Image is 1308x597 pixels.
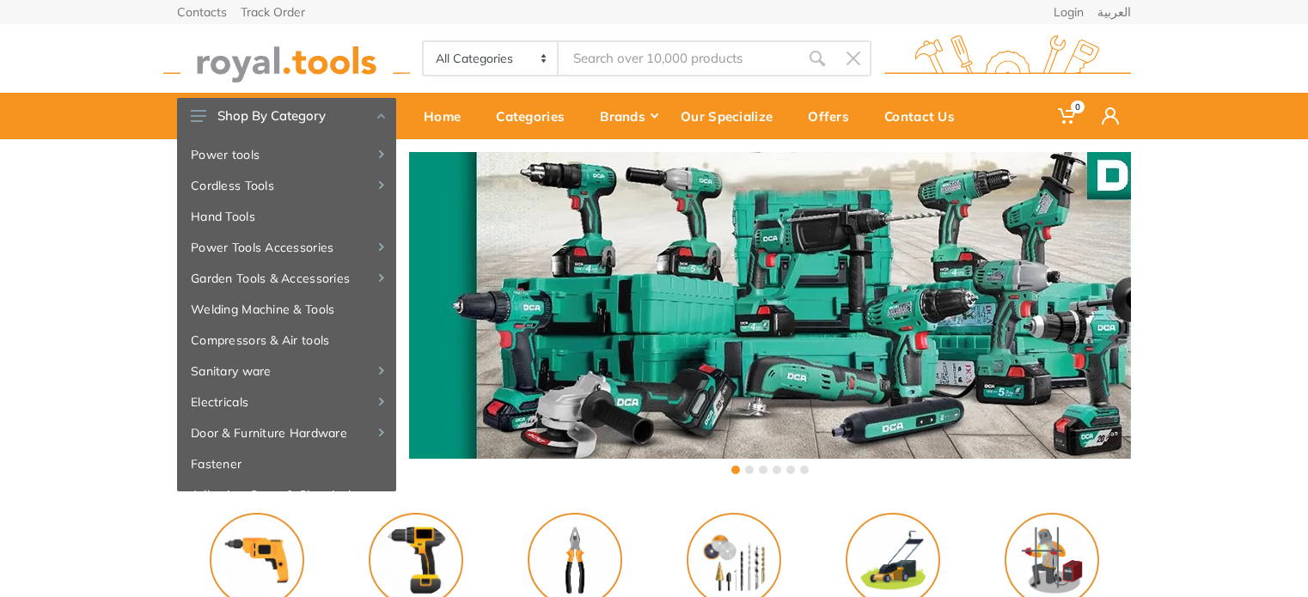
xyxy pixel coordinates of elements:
a: Power tools [177,139,396,170]
a: Door & Furniture Hardware [177,417,396,448]
a: Garden Tools & Accessories [177,263,396,294]
a: Our Specialize [669,93,796,139]
span: 0 [1071,101,1085,113]
img: royal.tools Logo [884,35,1131,82]
a: Adhesive, Spray & Chemical [177,479,396,510]
a: Track Order [241,6,305,18]
div: Offers [796,98,872,134]
a: Login [1054,6,1084,18]
a: Cordless Tools [177,170,396,201]
select: Category [424,42,559,75]
input: Site search [559,40,799,76]
a: Power Tools Accessories [177,232,396,263]
a: Contact Us [872,93,978,139]
a: Categories [484,93,588,139]
a: Hand Tools [177,201,396,232]
a: Compressors & Air tools [177,325,396,356]
div: Contact Us [872,98,978,134]
div: Home [412,98,484,134]
a: Offers [796,93,872,139]
a: Home [412,93,484,139]
button: Shop By Category [177,98,396,134]
div: Brands [588,98,669,134]
a: 0 [1046,93,1090,139]
div: Our Specialize [669,98,796,134]
img: royal.tools Logo [163,35,410,82]
a: Welding Machine & Tools [177,294,396,325]
a: العربية [1097,6,1131,18]
a: Fastener [177,448,396,479]
a: Sanitary ware [177,356,396,387]
a: Electricals [177,387,396,417]
a: Contacts [177,6,227,18]
div: Categories [484,98,588,134]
